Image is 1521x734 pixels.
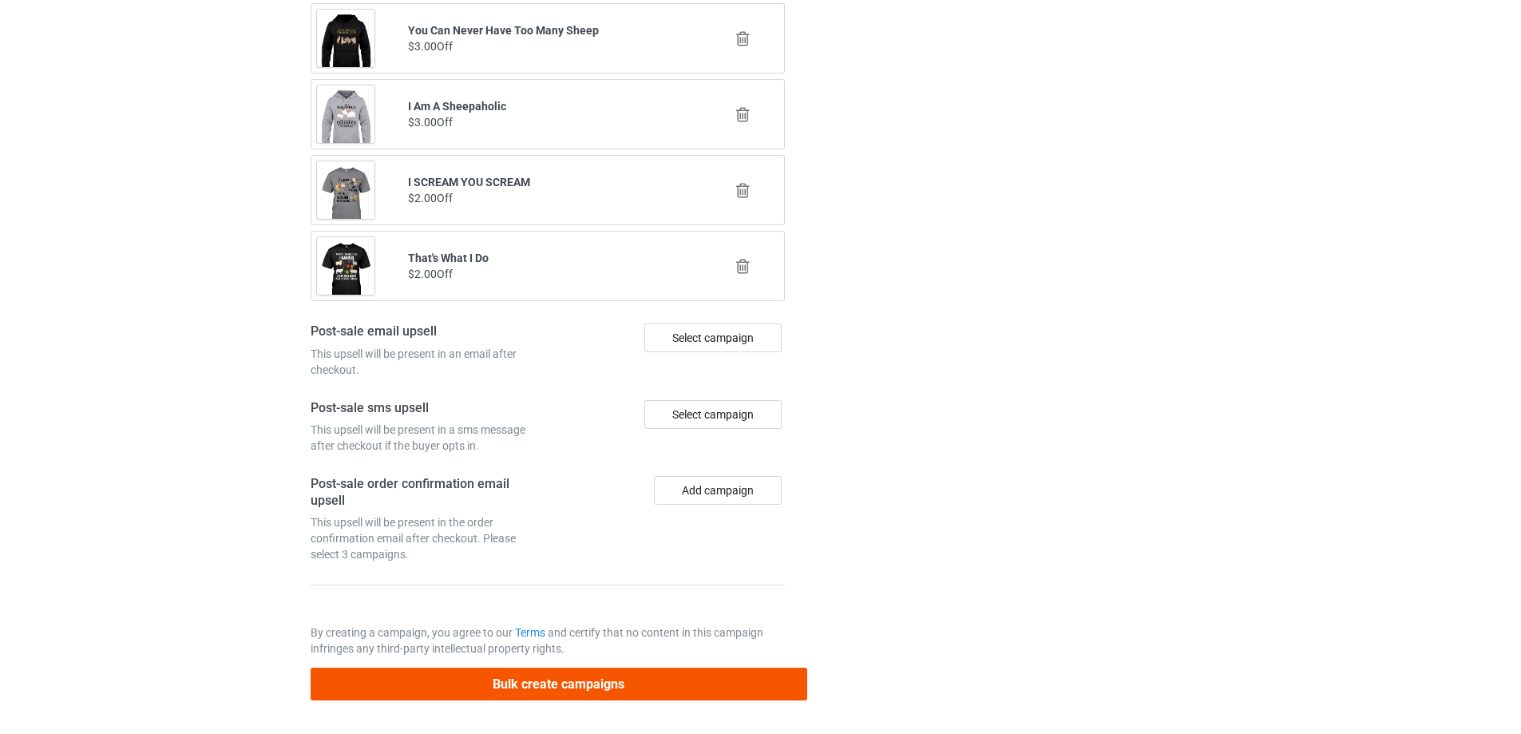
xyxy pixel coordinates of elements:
h4: Post-sale order confirmation email upsell [311,476,542,509]
div: Select campaign [644,323,782,352]
button: Bulk create campaigns [311,668,807,700]
div: This upsell will be present in a sms message after checkout if the buyer opts in. [311,422,542,454]
div: This upsell will be present in the order confirmation email after checkout. Please select 3 campa... [311,514,542,562]
div: $2.00 Off [408,266,688,282]
a: Terms [515,626,545,639]
div: This upsell will be present in an email after checkout. [311,346,542,378]
b: You Can Never Have Too Many Sheep [408,24,599,37]
p: By creating a campaign, you agree to our and certify that no content in this campaign infringes a... [311,625,785,657]
b: That's What I Do [408,252,489,264]
h4: Post-sale sms upsell [311,400,542,417]
button: Add campaign [654,476,782,505]
div: Select campaign [644,400,782,429]
div: $3.00 Off [408,38,688,54]
div: $2.00 Off [408,190,688,206]
b: I SCREAM YOU SCREAM [408,176,530,188]
div: $3.00 Off [408,114,688,130]
b: I Am A Sheepaholic [408,100,506,113]
h4: Post-sale email upsell [311,323,542,340]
